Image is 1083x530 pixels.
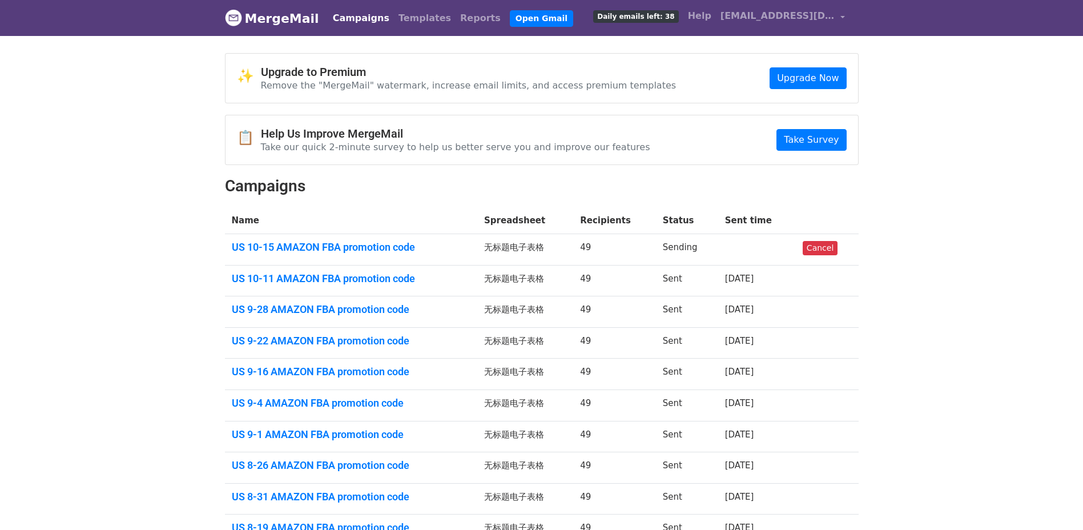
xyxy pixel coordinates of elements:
[225,176,859,196] h2: Campaigns
[225,9,242,26] img: MergeMail logo
[683,5,716,27] a: Help
[573,265,655,296] td: 49
[656,483,718,515] td: Sent
[716,5,850,31] a: [EMAIL_ADDRESS][DOMAIN_NAME]
[261,127,650,140] h4: Help Us Improve MergeMail
[573,421,655,452] td: 49
[232,241,471,254] a: US 10-15 AMAZON FBA promotion code
[232,397,471,409] a: US 9-4 AMAZON FBA promotion code
[725,492,754,502] a: [DATE]
[725,398,754,408] a: [DATE]
[573,327,655,359] td: 49
[656,265,718,296] td: Sent
[261,141,650,153] p: Take our quick 2-minute survey to help us better serve you and improve our features
[718,207,796,234] th: Sent time
[477,421,573,452] td: 无标题电子表格
[656,234,718,266] td: Sending
[656,421,718,452] td: Sent
[232,335,471,347] a: US 9-22 AMAZON FBA promotion code
[237,130,261,146] span: 📋
[510,10,573,27] a: Open Gmail
[573,483,655,515] td: 49
[477,483,573,515] td: 无标题电子表格
[589,5,683,27] a: Daily emails left: 38
[725,274,754,284] a: [DATE]
[328,7,394,30] a: Campaigns
[725,460,754,471] a: [DATE]
[232,491,471,503] a: US 8-31 AMAZON FBA promotion code
[477,327,573,359] td: 无标题电子表格
[232,366,471,378] a: US 9-16 AMAZON FBA promotion code
[725,336,754,346] a: [DATE]
[477,207,573,234] th: Spreadsheet
[656,207,718,234] th: Status
[770,67,846,89] a: Upgrade Now
[725,429,754,440] a: [DATE]
[394,7,456,30] a: Templates
[232,459,471,472] a: US 8-26 AMAZON FBA promotion code
[656,327,718,359] td: Sent
[477,234,573,266] td: 无标题电子表格
[656,359,718,390] td: Sent
[261,65,677,79] h4: Upgrade to Premium
[593,10,678,23] span: Daily emails left: 38
[232,428,471,441] a: US 9-1 AMAZON FBA promotion code
[656,296,718,328] td: Sent
[656,452,718,484] td: Sent
[725,367,754,377] a: [DATE]
[225,207,478,234] th: Name
[477,390,573,421] td: 无标题电子表格
[573,207,655,234] th: Recipients
[573,296,655,328] td: 49
[803,241,838,255] a: Cancel
[573,234,655,266] td: 49
[456,7,505,30] a: Reports
[477,359,573,390] td: 无标题电子表格
[477,265,573,296] td: 无标题电子表格
[776,129,846,151] a: Take Survey
[573,359,655,390] td: 49
[232,303,471,316] a: US 9-28 AMAZON FBA promotion code
[725,304,754,315] a: [DATE]
[656,390,718,421] td: Sent
[225,6,319,30] a: MergeMail
[720,9,835,23] span: [EMAIL_ADDRESS][DOMAIN_NAME]
[237,68,261,85] span: ✨
[573,452,655,484] td: 49
[477,296,573,328] td: 无标题电子表格
[477,452,573,484] td: 无标题电子表格
[232,272,471,285] a: US 10-11 AMAZON FBA promotion code
[573,390,655,421] td: 49
[261,79,677,91] p: Remove the "MergeMail" watermark, increase email limits, and access premium templates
